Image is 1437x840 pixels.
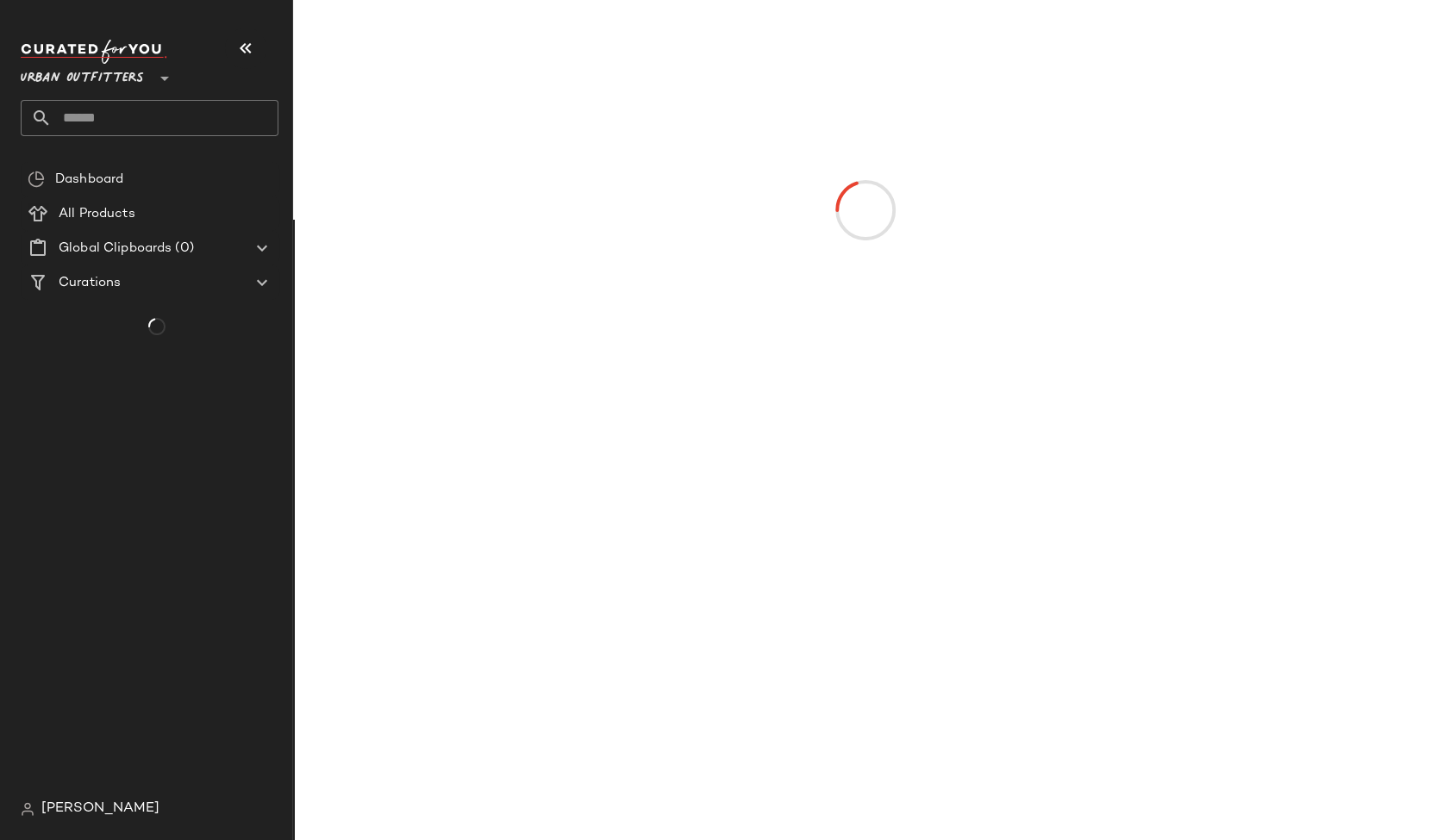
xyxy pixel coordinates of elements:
[59,239,172,258] span: Global Clipboards
[21,802,34,816] img: svg%3e
[41,799,159,819] span: [PERSON_NAME]
[55,170,123,190] span: Dashboard
[59,204,135,224] span: All Products
[172,239,193,258] span: (0)
[59,273,121,293] span: Curations
[28,171,45,188] img: svg%3e
[21,40,167,64] img: cfy_white_logo.C9jOOHJF.svg
[21,59,144,90] span: Urban Outfitters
